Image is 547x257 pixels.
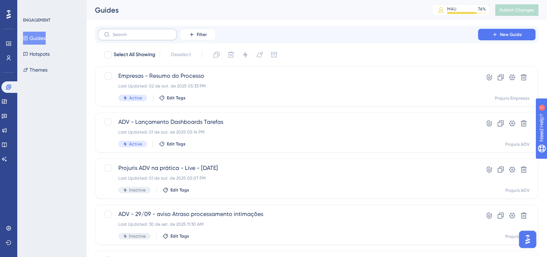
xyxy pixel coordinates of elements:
span: Need Help? [17,2,45,10]
div: Last Updated: 01 de out. de 2025 05:14 PM [118,129,457,135]
span: Deselect [171,50,191,59]
span: New Guide [500,32,522,37]
iframe: UserGuiding AI Assistant Launcher [517,229,538,250]
div: 1 [50,4,52,9]
div: 76 % [478,6,486,12]
button: Publish Changes [495,4,538,16]
span: Filter [197,32,207,37]
button: New Guide [478,29,535,40]
button: Guides [23,32,46,45]
div: Projuris ADV [505,234,529,239]
div: Last Updated: 02 de out. de 2025 05:33 PM [118,83,457,89]
span: Edit Tags [170,233,189,239]
div: Projuris ADV [505,188,529,193]
button: Deselect [164,48,197,61]
span: Inactive [129,233,146,239]
span: ADV - 29/09 - aviso Atraso processamento intimações [118,210,457,218]
span: Select All Showing [114,50,155,59]
button: Edit Tags [163,233,189,239]
span: Publish Changes [500,7,534,13]
span: Edit Tags [167,141,186,147]
span: Empresas - Resumo do Processo [118,72,457,80]
span: Active [129,141,142,147]
div: ENGAGEMENT [23,17,50,23]
button: Hotspots [23,48,50,60]
button: Edit Tags [163,187,189,193]
button: Themes [23,63,47,76]
span: Inactive [129,187,146,193]
div: MAU [447,6,456,12]
span: Projuris ADV na prática - Live - [DATE] [118,164,457,172]
div: Last Updated: 30 de set. de 2025 11:30 AM [118,221,457,227]
div: Last Updated: 01 de out. de 2025 05:07 PM [118,175,457,181]
span: Active [129,95,142,101]
div: Guides [95,5,414,15]
span: ADV - Lançamento Dashboards Tarefas [118,118,457,126]
span: Edit Tags [167,95,186,101]
input: Search [113,32,171,37]
div: Projuris Empresas [495,95,529,101]
div: Projuris ADV [505,141,529,147]
button: Edit Tags [159,141,186,147]
button: Filter [180,29,216,40]
button: Edit Tags [159,95,186,101]
span: Edit Tags [170,187,189,193]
